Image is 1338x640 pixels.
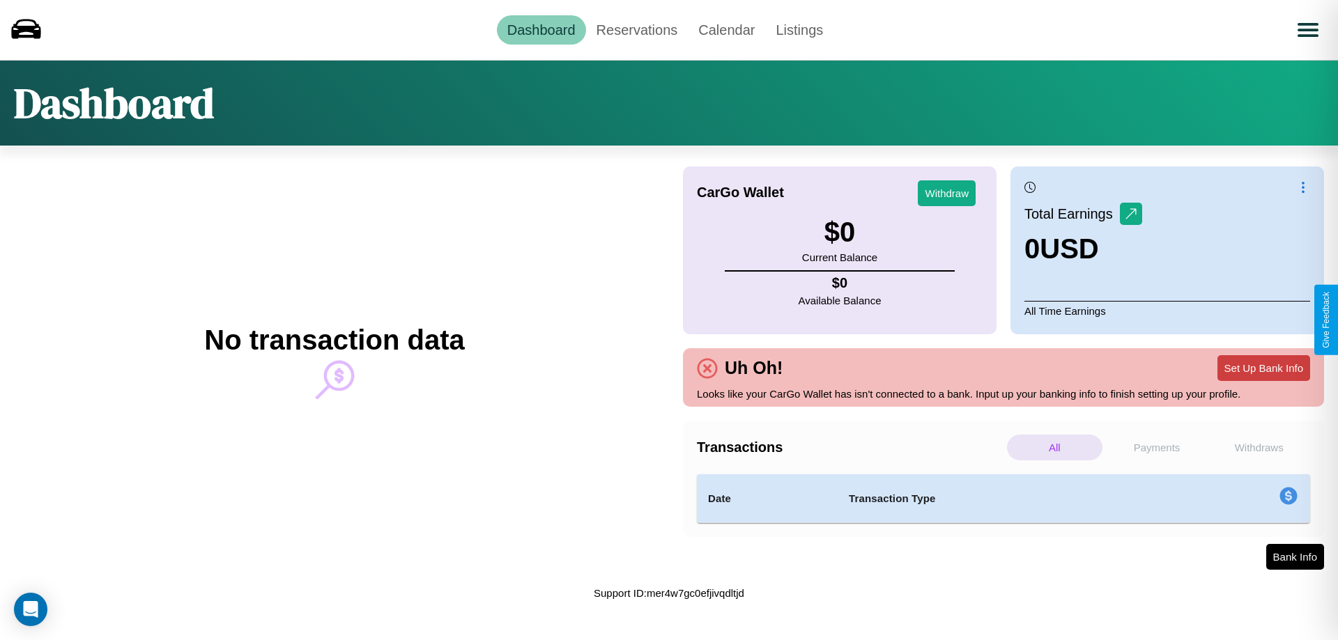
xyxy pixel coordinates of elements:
[697,439,1003,455] h4: Transactions
[802,248,877,267] p: Current Balance
[1109,435,1205,460] p: Payments
[799,275,882,291] h4: $ 0
[1289,10,1328,49] button: Open menu
[1217,355,1310,381] button: Set Up Bank Info
[688,15,765,45] a: Calendar
[697,474,1310,523] table: simple table
[765,15,833,45] a: Listings
[718,358,790,378] h4: Uh Oh!
[594,584,744,602] p: Support ID: mer4w7gc0efjivqdltjd
[708,490,826,507] h4: Date
[799,291,882,310] p: Available Balance
[697,185,784,201] h4: CarGo Wallet
[1211,435,1307,460] p: Withdraws
[14,593,47,626] div: Open Intercom Messenger
[497,15,586,45] a: Dashboard
[586,15,689,45] a: Reservations
[849,490,1165,507] h4: Transaction Type
[1024,233,1142,265] h3: 0 USD
[204,325,464,356] h2: No transaction data
[1007,435,1102,460] p: All
[697,384,1310,403] p: Looks like your CarGo Wallet has isn't connected to a bank. Input up your banking info to finish ...
[1024,301,1310,320] p: All Time Earnings
[1321,292,1331,348] div: Give Feedback
[14,75,214,132] h1: Dashboard
[918,180,976,206] button: Withdraw
[802,217,877,248] h3: $ 0
[1024,201,1120,226] p: Total Earnings
[1266,544,1324,570] button: Bank Info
